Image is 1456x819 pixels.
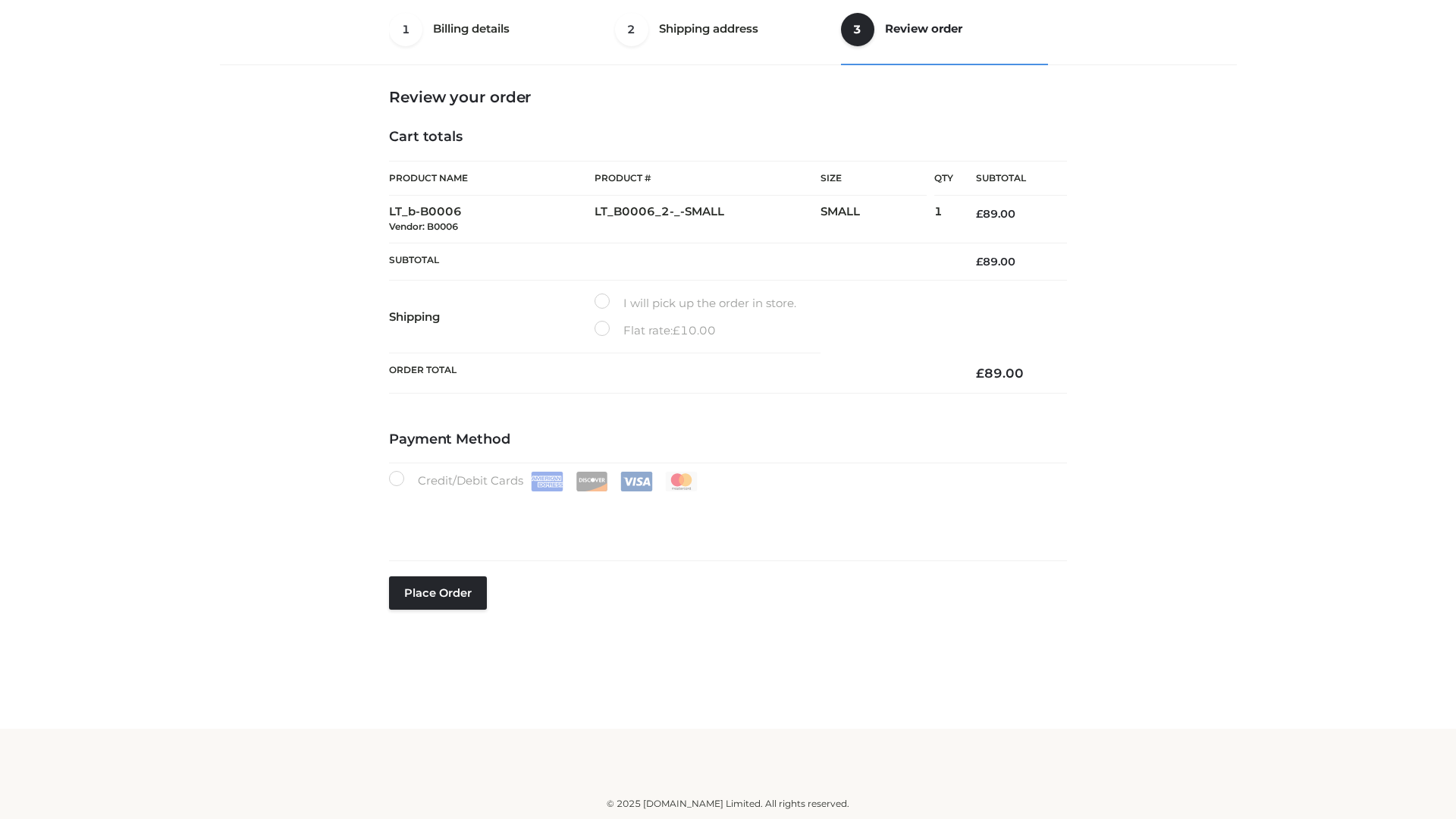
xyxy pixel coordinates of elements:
th: Product # [595,161,821,196]
div: © 2025 [DOMAIN_NAME] Limited. All rights reserved. [225,796,1231,811]
bdi: 89.00 [976,366,1024,381]
label: Credit/Debit Cards [389,471,699,491]
th: Shipping [389,281,595,353]
label: I will pick up the order in store. [595,293,796,313]
h4: Payment Method [389,431,1067,448]
h3: Review your order [389,88,1067,106]
th: Order Total [389,353,953,394]
span: £ [976,207,983,221]
img: Mastercard [665,472,698,491]
td: 1 [934,196,953,243]
h4: Cart totals [389,129,1067,146]
span: £ [673,323,680,337]
td: SMALL [821,196,934,243]
th: Subtotal [953,162,1067,196]
bdi: 89.00 [976,207,1015,221]
span: £ [976,366,984,381]
th: Size [821,162,927,196]
th: Product Name [389,161,595,196]
iframe: Secure payment input frame [386,488,1064,544]
th: Qty [934,161,953,196]
span: £ [976,255,983,268]
img: Amex [531,472,563,491]
bdi: 89.00 [976,255,1015,268]
img: Discover [576,472,608,491]
label: Flat rate: [595,321,716,340]
td: LT_b-B0006 [389,196,595,243]
th: Subtotal [389,243,953,280]
img: Visa [620,472,653,491]
small: Vendor: B0006 [389,221,458,232]
bdi: 10.00 [673,323,716,337]
td: LT_B0006_2-_-SMALL [595,196,821,243]
button: Place order [389,576,487,610]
